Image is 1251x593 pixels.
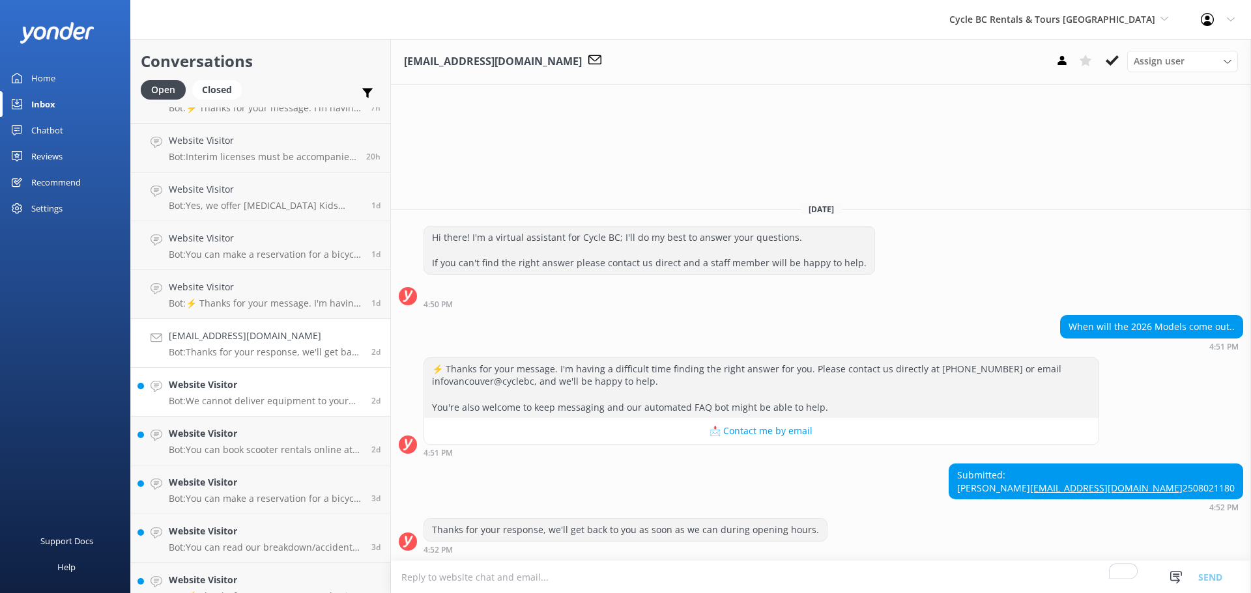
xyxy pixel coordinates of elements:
img: yonder-white-logo.png [20,22,94,44]
p: Bot: You can make a reservation for a bicycle rental through our online booking system. Just clic... [169,493,362,504]
a: Website VisitorBot:You can make a reservation for a bicycle rental through our online booking sys... [131,465,390,514]
h4: Website Visitor [169,475,362,490]
div: Inbox [31,91,55,117]
p: Bot: You can make a reservation for a bicycle rental through our online booking system. Just clic... [169,249,362,260]
div: When will the 2026 Models come out.. [1061,316,1243,338]
div: Aug 29 2025 04:52pm (UTC -07:00) America/Tijuana [424,545,827,554]
a: Website VisitorBot:You can make a reservation for a bicycle rental through our online booking sys... [131,221,390,270]
span: Aug 30 2025 08:37am (UTC -07:00) America/Tijuana [371,249,381,260]
div: Aug 29 2025 04:51pm (UTC -07:00) America/Tijuana [1060,342,1243,351]
span: Aug 30 2025 02:36pm (UTC -07:00) America/Tijuana [371,200,381,211]
strong: 4:52 PM [1209,504,1239,512]
a: [EMAIL_ADDRESS][DOMAIN_NAME]Bot:Thanks for your response, we'll get back to you as soon as we can... [131,319,390,368]
div: Closed [192,80,242,100]
span: Aug 28 2025 11:32am (UTC -07:00) America/Tijuana [371,542,381,553]
strong: 4:51 PM [1209,343,1239,351]
div: ⚡ Thanks for your message. I'm having a difficult time finding the right answer for you. Please c... [424,358,1099,418]
p: Bot: You can book scooter rentals online at [URL][DOMAIN_NAME]. Please note that online reservati... [169,444,362,456]
div: Aug 29 2025 04:50pm (UTC -07:00) America/Tijuana [424,299,875,309]
div: Hi there! I'm a virtual assistant for Cycle BC; I'll do my best to answer your questions. If you ... [424,227,874,274]
div: Support Docs [40,528,93,554]
div: Settings [31,195,63,221]
div: Recommend [31,169,81,195]
h4: Website Visitor [169,231,362,245]
span: Aug 30 2025 08:55pm (UTC -07:00) America/Tijuana [366,151,381,162]
h4: Website Visitor [169,573,362,587]
div: Aug 29 2025 04:52pm (UTC -07:00) America/Tijuana [949,503,1243,512]
h4: Website Visitor [169,280,362,294]
span: Aug 29 2025 04:52pm (UTC -07:00) America/Tijuana [371,346,381,357]
p: Bot: Thanks for your response, we'll get back to you as soon as we can during opening hours. [169,346,362,358]
span: Aug 28 2025 07:51pm (UTC -07:00) America/Tijuana [371,444,381,455]
span: Assign user [1134,54,1185,68]
h4: Website Visitor [169,378,362,392]
div: Reviews [31,143,63,169]
h4: Website Visitor [169,426,362,441]
div: Assign User [1127,51,1238,72]
h2: Conversations [141,49,381,74]
span: Cycle BC Rentals & Tours [GEOGRAPHIC_DATA] [949,13,1155,25]
div: Aug 29 2025 04:51pm (UTC -07:00) America/Tijuana [424,448,1099,457]
span: Aug 28 2025 08:00pm (UTC -07:00) America/Tijuana [371,395,381,406]
p: Bot: Interim licenses must be accompanied with valid government-issued photo ID. If you have both... [169,151,356,163]
span: Aug 28 2025 04:33pm (UTC -07:00) America/Tijuana [371,493,381,504]
a: Website VisitorBot:We cannot deliver equipment to your hotel. We need the renter and, if applicab... [131,368,390,417]
a: Website VisitorBot:Yes, we offer [MEDICAL_DATA] Kids Bikes, which are built for kids who are roll... [131,172,390,221]
a: Open [141,82,192,96]
a: Website VisitorBot:⚡ Thanks for your message. I'm having a difficult time finding the right answe... [131,270,390,319]
span: Aug 31 2025 10:15am (UTC -07:00) America/Tijuana [371,102,381,113]
div: Help [57,554,76,580]
strong: 4:50 PM [424,301,453,309]
button: 📩 Contact me by email [424,418,1099,444]
a: Closed [192,82,248,96]
strong: 4:52 PM [424,546,453,554]
strong: 4:51 PM [424,449,453,457]
div: Submitted: [PERSON_NAME] 2508021180 [949,464,1243,499]
h4: Website Visitor [169,182,362,197]
a: Website VisitorBot:You can book scooter rentals online at [URL][DOMAIN_NAME]. Please note that on... [131,417,390,465]
p: Bot: ⚡ Thanks for your message. I'm having a difficult time finding the right answer for you. Ple... [169,102,361,114]
p: Bot: Yes, we offer [MEDICAL_DATA] Kids Bikes, which are built for kids who are rolling with confi... [169,200,362,212]
div: Home [31,65,55,91]
span: Aug 29 2025 08:01pm (UTC -07:00) America/Tijuana [371,297,381,309]
h4: Website Visitor [169,133,356,148]
a: [EMAIL_ADDRESS][DOMAIN_NAME] [1030,482,1183,494]
a: Website VisitorBot:Interim licenses must be accompanied with valid government-issued photo ID. If... [131,124,390,172]
div: Open [141,80,186,100]
h4: [EMAIL_ADDRESS][DOMAIN_NAME] [169,329,362,343]
textarea: To enrich screen reader interactions, please activate Accessibility in Grammarly extension settings [391,561,1251,593]
div: Chatbot [31,117,63,143]
div: Thanks for your response, we'll get back to you as soon as we can during opening hours. [424,519,827,541]
p: Bot: We cannot deliver equipment to your hotel. We need the renter and, if applicable, the passen... [169,395,362,407]
p: Bot: ⚡ Thanks for your message. I'm having a difficult time finding the right answer for you. Ple... [169,297,362,309]
p: Bot: You can read our breakdown/accidents policy at [URL][DOMAIN_NAME]. [169,542,362,553]
a: Website VisitorBot:You can read our breakdown/accidents policy at [URL][DOMAIN_NAME].3d [131,514,390,563]
h3: [EMAIL_ADDRESS][DOMAIN_NAME] [404,53,582,70]
span: [DATE] [801,204,842,215]
h4: Website Visitor [169,524,362,538]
